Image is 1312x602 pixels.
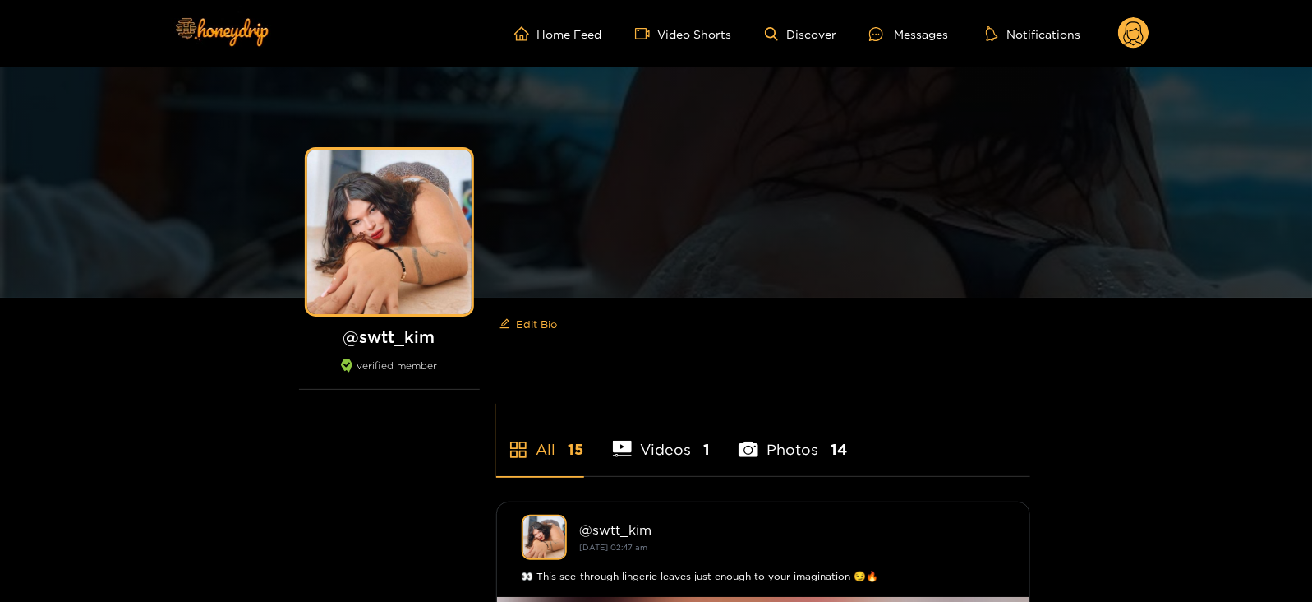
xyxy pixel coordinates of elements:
[299,359,480,390] div: verified member
[580,543,648,552] small: [DATE] 02:47 am
[522,568,1005,585] div: 👀 This see-through lingerie leaves just enough to your imagination 😏🔥
[580,522,1005,537] div: @ swtt_kim
[509,440,528,460] span: appstore
[496,311,561,337] button: editEdit Bio
[613,402,711,476] li: Videos
[703,439,710,460] span: 1
[739,402,847,476] li: Photos
[765,27,836,41] a: Discover
[522,515,567,560] img: swtt_kim
[499,318,510,331] span: edit
[635,26,732,41] a: Video Shorts
[496,402,584,476] li: All
[831,439,847,460] span: 14
[517,316,558,332] span: Edit Bio
[981,25,1085,42] button: Notifications
[514,26,537,41] span: home
[635,26,658,41] span: video-camera
[514,26,602,41] a: Home Feed
[869,25,948,44] div: Messages
[299,326,480,347] h1: @ swtt_kim
[569,439,584,460] span: 15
